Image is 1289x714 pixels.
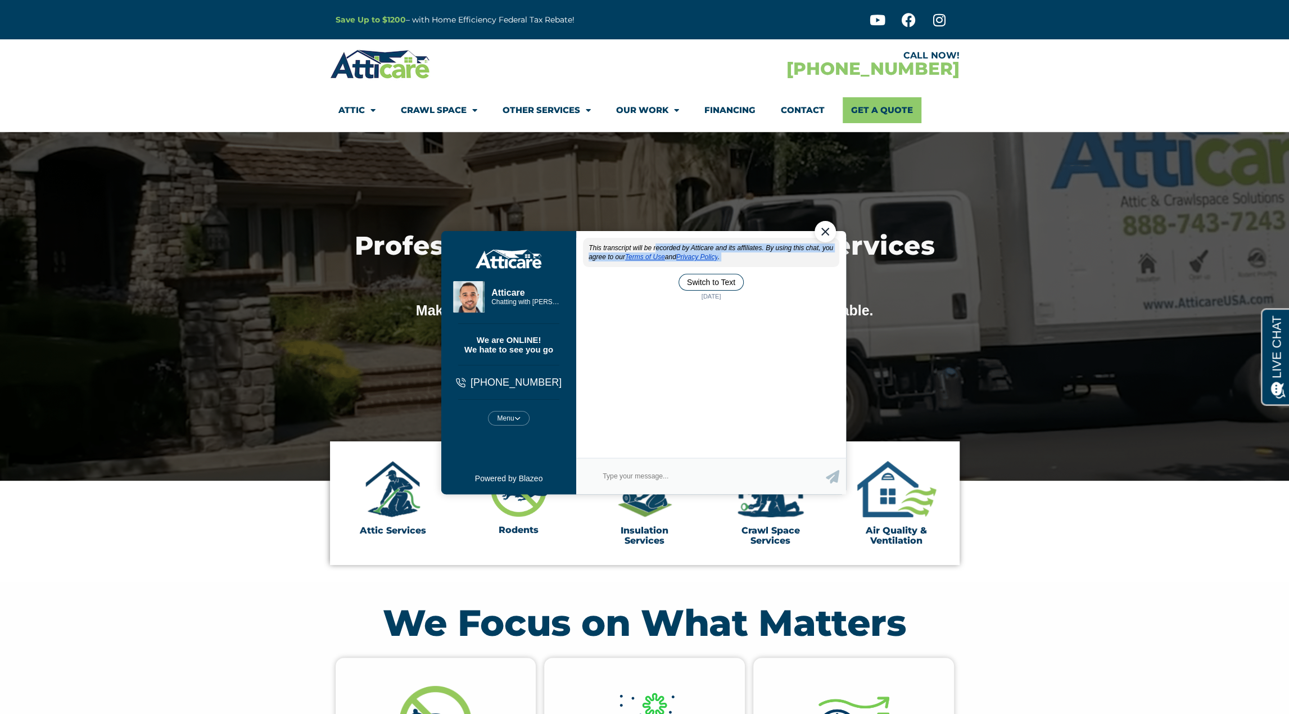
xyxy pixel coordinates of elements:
[360,525,426,536] a: Attic Services
[336,13,700,26] p: – with Home Efficiency Federal Tax Rebate!
[295,233,994,294] h1: Professional Attic & Crawl Space Services
[336,604,954,641] h2: We Focus on What Matters
[429,194,860,520] iframe: Chat Exit Popup
[503,97,591,123] a: Other Services
[338,97,376,123] a: Attic
[616,97,679,123] a: Our Work
[401,97,477,123] a: Crawl Space
[781,97,825,123] a: Contact
[741,525,800,546] a: Crawl Space Services
[336,15,406,25] a: Save Up to $1200
[866,525,927,546] a: Air Quality & Ventilation
[338,97,951,123] nav: Menu
[704,97,756,123] a: Financing
[621,525,668,546] a: Insulation Services
[28,9,91,23] span: Opens a chat window
[843,97,921,123] a: Get A Quote
[499,525,539,535] a: Rodents
[645,51,960,60] div: CALL NOW!
[395,302,895,319] div: Making Homes Rodent-Free, Energy-Smart, and Totally Comfortable.
[295,268,994,295] div: Since [DATE]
